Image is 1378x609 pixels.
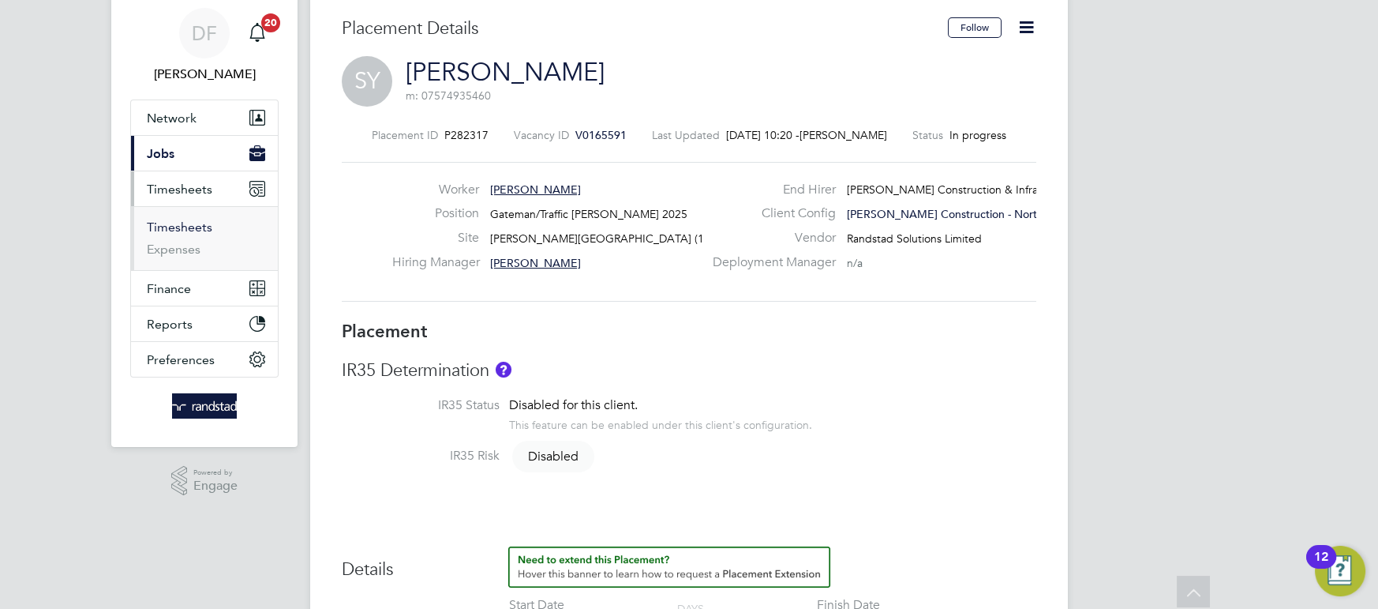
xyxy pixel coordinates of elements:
[509,397,638,413] span: Disabled for this client.
[948,17,1002,38] button: Follow
[703,205,836,222] label: Client Config
[147,111,197,126] span: Network
[575,128,627,142] span: V0165591
[392,230,479,246] label: Site
[496,362,511,378] button: About IR35
[342,547,1036,581] h3: Details
[147,352,215,367] span: Preferences
[147,182,212,197] span: Timesheets
[171,466,238,496] a: Powered byEngage
[703,182,836,198] label: End Hirer
[193,466,238,479] span: Powered by
[490,256,581,270] span: [PERSON_NAME]
[847,256,863,270] span: n/a
[342,448,500,464] label: IR35 Risk
[342,359,1036,382] h3: IR35 Determination
[130,8,279,84] a: DF[PERSON_NAME]
[406,57,605,88] a: [PERSON_NAME]
[444,128,489,142] span: P282317
[147,281,191,296] span: Finance
[514,128,569,142] label: Vacancy ID
[130,393,279,419] a: Go to home page
[342,321,428,342] b: Placement
[130,65,279,84] span: Dan Fitton
[949,128,1006,142] span: In progress
[147,220,212,235] a: Timesheets
[1314,557,1328,577] div: 12
[192,23,217,43] span: DF
[512,441,594,472] span: Disabled
[726,128,799,142] span: [DATE] 10:20 -
[652,128,720,142] label: Last Updated
[509,414,812,432] div: This feature can be enabled under this client's configuration.
[508,547,830,588] button: How to extend a Placement?
[261,13,280,32] span: 20
[703,254,836,271] label: Deployment Manager
[847,182,1058,197] span: [PERSON_NAME] Construction & Infrast…
[242,8,273,58] a: 20
[406,88,491,103] span: m: 07574935460
[172,393,238,419] img: randstad-logo-retina.png
[490,207,687,221] span: Gateman/Traffic [PERSON_NAME] 2025
[490,182,581,197] span: [PERSON_NAME]
[131,306,278,341] button: Reports
[131,100,278,135] button: Network
[799,128,887,142] span: [PERSON_NAME]
[703,230,836,246] label: Vendor
[147,242,200,257] a: Expenses
[1315,546,1365,596] button: Open Resource Center, 12 new notifications
[147,317,193,332] span: Reports
[392,205,479,222] label: Position
[392,254,479,271] label: Hiring Manager
[131,136,278,171] button: Jobs
[912,128,943,142] label: Status
[131,271,278,306] button: Finance
[342,56,392,107] span: SY
[342,17,936,40] h3: Placement Details
[392,182,479,198] label: Worker
[147,146,174,161] span: Jobs
[193,479,238,493] span: Engage
[490,231,742,246] span: [PERSON_NAME][GEOGRAPHIC_DATA] (13CA01)
[131,171,278,206] button: Timesheets
[847,231,982,246] span: Randstad Solutions Limited
[342,397,500,414] label: IR35 Status
[131,206,278,270] div: Timesheets
[847,207,1054,221] span: [PERSON_NAME] Construction - North…
[372,128,438,142] label: Placement ID
[131,342,278,377] button: Preferences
